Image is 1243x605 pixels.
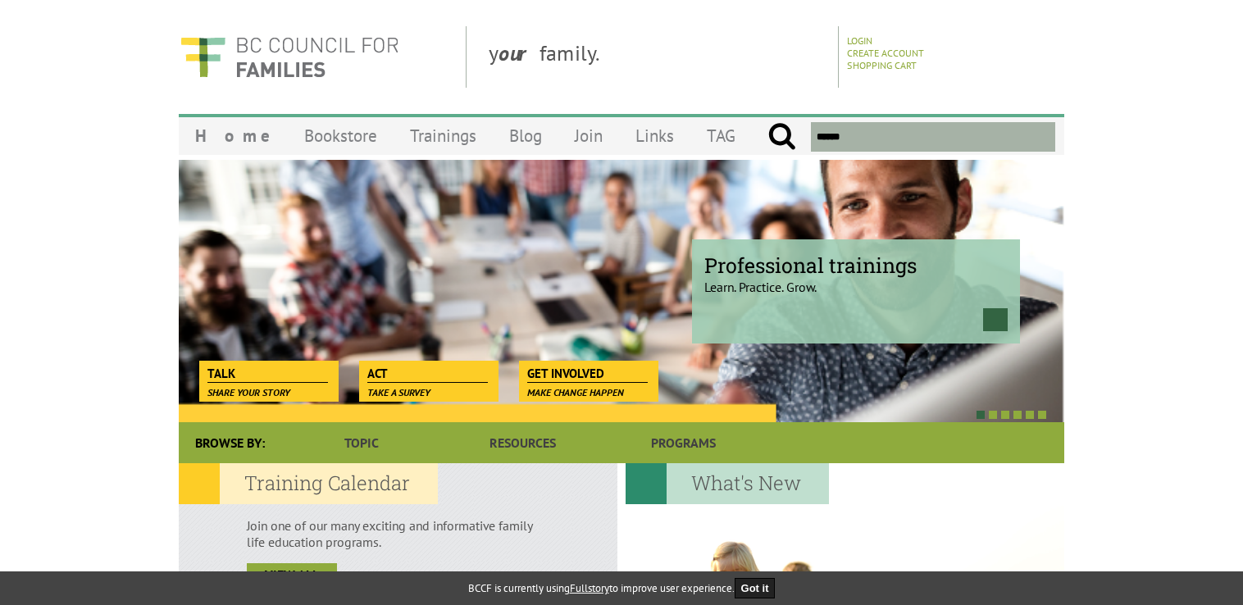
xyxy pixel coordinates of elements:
[847,59,917,71] a: Shopping Cart
[499,39,540,66] strong: our
[619,116,690,155] a: Links
[476,26,839,88] div: y family.
[207,386,290,398] span: Share your story
[247,517,549,550] p: Join one of our many exciting and informative family life education programs.
[179,26,400,88] img: BC Council for FAMILIES
[519,361,656,384] a: Get Involved Make change happen
[603,422,764,463] a: Programs
[179,463,438,504] h2: Training Calendar
[179,422,281,463] div: Browse By:
[359,361,496,384] a: Act Take a survey
[179,116,288,155] a: Home
[704,252,1008,279] span: Professional trainings
[626,463,829,504] h2: What's New
[247,563,337,586] a: view all
[704,265,1008,295] p: Learn. Practice. Grow.
[442,422,603,463] a: Resources
[367,365,488,383] span: Act
[527,365,648,383] span: Get Involved
[288,116,394,155] a: Bookstore
[847,34,872,47] a: Login
[735,578,776,598] button: Got it
[367,386,430,398] span: Take a survey
[767,122,796,152] input: Submit
[690,116,752,155] a: TAG
[493,116,558,155] a: Blog
[281,422,442,463] a: Topic
[394,116,493,155] a: Trainings
[207,365,328,383] span: Talk
[558,116,619,155] a: Join
[847,47,924,59] a: Create Account
[199,361,336,384] a: Talk Share your story
[570,581,609,595] a: Fullstory
[527,386,624,398] span: Make change happen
